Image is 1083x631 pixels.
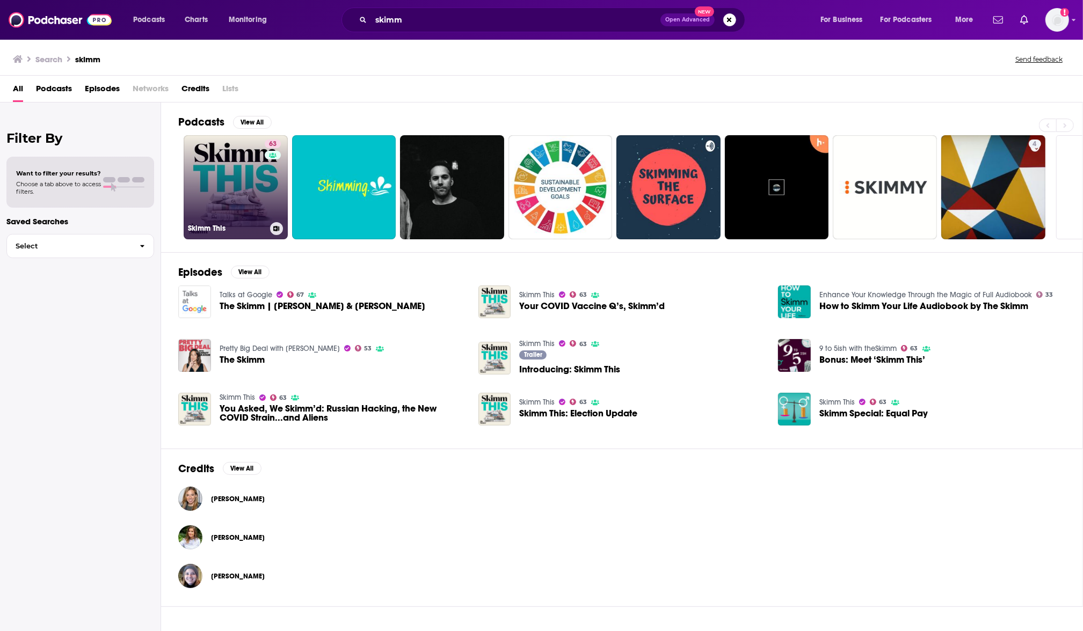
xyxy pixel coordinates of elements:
a: Credits [181,80,209,102]
img: The Skimm | Carly Zakin & Danielle Weisberg [178,285,211,318]
span: 63 [911,346,918,351]
span: [PERSON_NAME] [211,495,265,503]
button: open menu [126,11,179,28]
img: Carly Zakin [178,525,202,549]
a: Skimm Special: Equal Pay [819,409,928,418]
button: Danielle WeisbergDanielle Weisberg [178,482,1065,516]
h2: Credits [178,462,214,475]
span: 63 [279,395,287,400]
button: Carly ZakinCarly Zakin [178,520,1065,555]
a: You Asked, We Skimm’d: Russian Hacking, the New COVID Strain...and Aliens [220,404,466,422]
img: You Asked, We Skimm’d: Russian Hacking, the New COVID Strain...and Aliens [178,393,211,425]
a: Your COVID Vaccine Q’s, Skimm’d [519,302,665,311]
img: User Profile [1045,8,1069,32]
span: 63 [579,292,587,297]
button: Show profile menu [1045,8,1069,32]
button: Send feedback [1012,55,1066,64]
span: 63 [269,139,277,150]
a: CreditsView All [178,462,261,475]
a: 33 [1036,291,1053,298]
a: 53 [355,345,372,351]
button: open menu [874,11,948,28]
span: 53 [364,346,372,351]
a: Podchaser - Follow, Share and Rate Podcasts [9,10,112,30]
span: For Podcasters [881,12,932,27]
a: Skimm This [519,290,555,299]
a: How to Skimm Your Life Audiobook by The Skimm [819,302,1028,311]
img: Skimm This: Election Update [478,393,511,425]
span: 63 [579,342,587,347]
button: View All [223,462,261,475]
span: Podcasts [133,12,165,27]
span: For Business [820,12,863,27]
a: Skimm This: Election Update [519,409,637,418]
a: Skimm Special: Equal Pay [778,393,811,425]
div: Search podcasts, credits, & more... [352,8,755,32]
a: 63 [570,399,587,405]
span: The Skimm | [PERSON_NAME] & [PERSON_NAME] [220,302,425,311]
a: Talks at Google [220,290,272,299]
a: Podcasts [36,80,72,102]
span: More [955,12,973,27]
a: 63 [901,345,918,351]
span: Trailer [524,351,542,358]
span: 4 [1033,139,1037,150]
span: Introducing: Skimm This [519,365,620,374]
a: Skimm This [519,339,555,348]
a: Show notifications dropdown [1016,11,1033,29]
p: Saved Searches [6,216,154,226]
img: Julia Nutter [178,564,202,588]
svg: Add a profile image [1060,8,1069,17]
h3: skimm [75,54,100,64]
a: Show notifications dropdown [989,11,1007,29]
span: Want to filter your results? [16,170,101,177]
span: Open Advanced [665,17,710,23]
span: 33 [1046,292,1053,297]
img: Introducing: Skimm This [478,342,511,375]
a: EpisodesView All [178,266,270,279]
img: Bonus: Meet ‘Skimm This’ [778,339,811,372]
span: All [13,80,23,102]
h2: Episodes [178,266,222,279]
span: Networks [133,80,169,102]
a: 4 [941,135,1045,239]
h3: Search [35,54,62,64]
button: open menu [221,11,281,28]
button: View All [233,116,272,129]
a: Skimm This [519,398,555,407]
a: 4 [1029,140,1041,148]
a: Charts [178,11,214,28]
a: Carly Zakin [211,533,265,542]
span: Charts [185,12,208,27]
h3: Skimm This [188,224,266,233]
a: Episodes [85,80,120,102]
button: Open AdvancedNew [660,13,715,26]
a: 63 [265,140,281,148]
img: Your COVID Vaccine Q’s, Skimm’d [478,285,511,318]
a: 63 [870,399,887,405]
span: [PERSON_NAME] [211,533,265,542]
img: How to Skimm Your Life Audiobook by The Skimm [778,285,811,318]
a: The Skimm [178,339,211,372]
a: Enhance Your Knowledge Through the Magic of Full Audiobook [819,290,1032,299]
span: [PERSON_NAME] [211,572,265,581]
a: 63 [570,291,587,298]
h2: Filter By [6,130,154,146]
a: Danielle Weisberg [178,487,202,511]
a: Pretty Big Deal with Ashley Graham [220,344,340,353]
span: 63 [880,400,887,405]
h2: Podcasts [178,115,224,129]
a: Bonus: Meet ‘Skimm This’ [819,355,925,364]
